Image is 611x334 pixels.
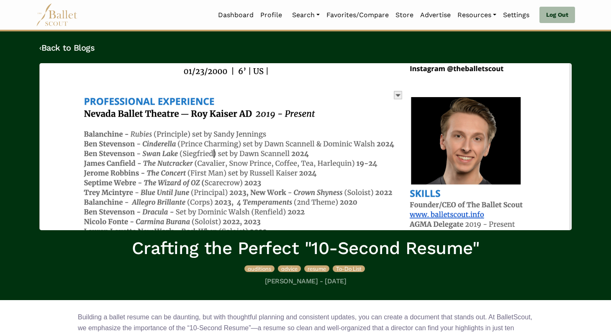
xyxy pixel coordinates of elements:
h1: Crafting the Perfect "10-Second Resume" [39,237,572,260]
a: Store [392,6,417,24]
img: header_image.img [39,63,572,230]
a: Advertise [417,6,454,24]
a: Profile [257,6,285,24]
a: Log Out [539,7,575,23]
h5: [PERSON_NAME] - [DATE] [39,277,572,286]
span: advice [281,265,298,272]
code: ‹ [39,42,41,53]
a: Search [289,6,323,24]
a: ‹Back to Blogs [39,43,95,53]
a: auditions [244,264,276,272]
span: auditions [248,265,271,272]
a: Dashboard [215,6,257,24]
span: resume [308,265,326,272]
a: Resources [454,6,500,24]
a: Settings [500,6,533,24]
a: advice [278,264,303,272]
span: To-Do List [336,265,362,272]
a: To-Do List [333,264,365,272]
a: Favorites/Compare [323,6,392,24]
a: resume [304,264,331,272]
